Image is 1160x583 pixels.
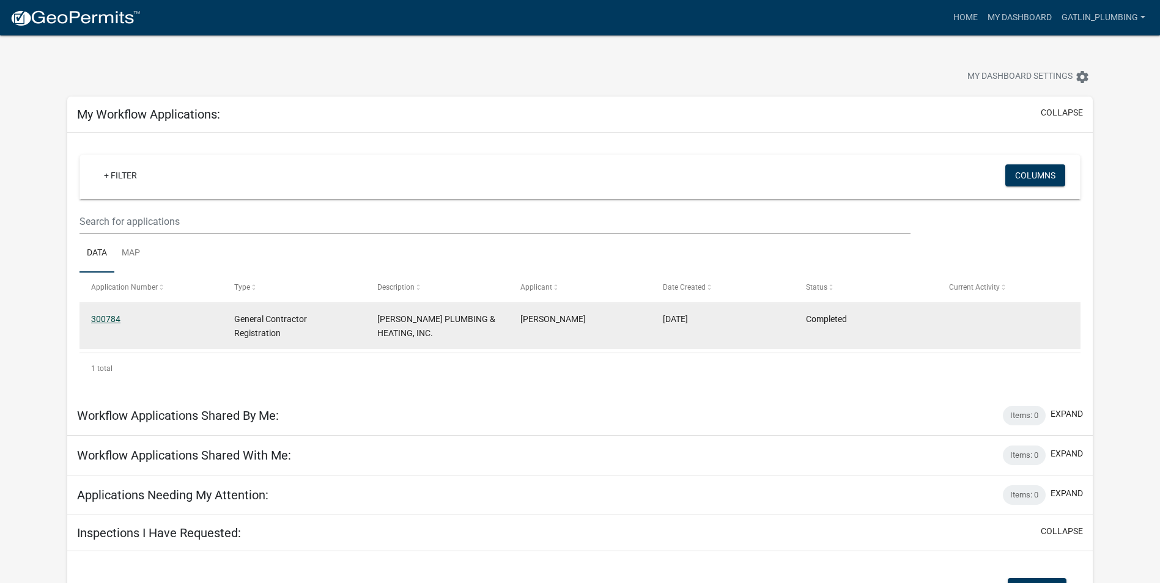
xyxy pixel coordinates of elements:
[223,273,366,302] datatable-header-cell: Type
[967,70,1073,84] span: My Dashboard Settings
[79,234,114,273] a: Data
[1051,408,1083,420] button: expand
[937,273,1081,302] datatable-header-cell: Current Activity
[77,448,291,463] h5: Workflow Applications Shared With Me:
[651,273,794,302] datatable-header-cell: Date Created
[508,273,651,302] datatable-header-cell: Applicant
[1051,487,1083,500] button: expand
[77,408,279,423] h5: Workflow Applications Shared By Me:
[663,314,688,324] span: 08/20/2024
[79,353,1081,384] div: 1 total
[1003,406,1046,425] div: Items: 0
[520,314,586,324] span: Amy Mendoza
[520,283,552,291] span: Applicant
[949,283,1000,291] span: Current Activity
[79,273,223,302] datatable-header-cell: Application Number
[1003,446,1046,465] div: Items: 0
[663,283,706,291] span: Date Created
[377,283,415,291] span: Description
[114,234,147,273] a: Map
[94,164,147,186] a: + Filter
[983,6,1057,29] a: My Dashboard
[234,314,307,338] span: General Contractor Registration
[91,283,158,291] span: Application Number
[1057,6,1150,29] a: Gatlin_Plumbing
[91,314,120,324] a: 300784
[67,133,1093,395] div: collapse
[806,314,847,324] span: Completed
[77,488,268,502] h5: Applications Needing My Attention:
[234,283,250,291] span: Type
[377,314,495,338] span: GATLIN PLUMBING & HEATING, INC.
[948,6,983,29] a: Home
[1005,164,1065,186] button: Columns
[1041,106,1083,119] button: collapse
[79,209,911,234] input: Search for applications
[366,273,509,302] datatable-header-cell: Description
[77,107,220,122] h5: My Workflow Applications:
[1003,485,1046,505] div: Items: 0
[794,273,937,302] datatable-header-cell: Status
[806,283,827,291] span: Status
[77,526,241,540] h5: Inspections I Have Requested:
[958,65,1099,89] button: My Dashboard Settingssettings
[1051,447,1083,460] button: expand
[1075,70,1090,84] i: settings
[1041,525,1083,538] button: collapse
